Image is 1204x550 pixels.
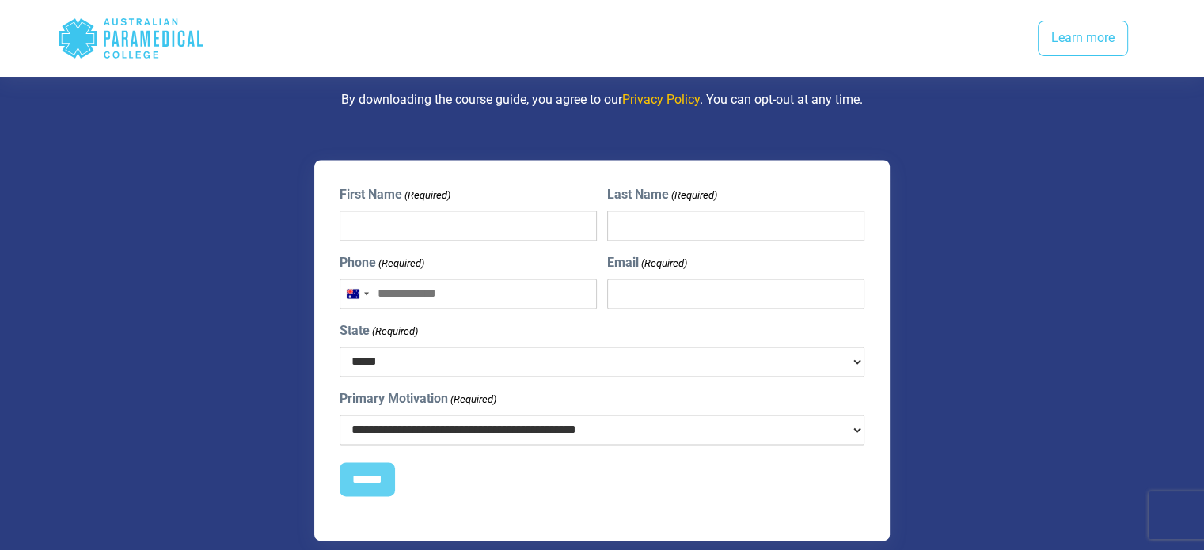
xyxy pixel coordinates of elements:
label: Email [607,253,687,272]
div: Australian Paramedical College [58,13,204,64]
label: State [340,321,418,340]
span: (Required) [640,256,688,271]
button: Selected country [340,279,374,308]
span: (Required) [377,256,424,271]
p: By downloading the course guide, you agree to our . You can opt-out at any time. [139,90,1065,109]
a: Learn more [1038,21,1128,57]
label: Last Name [607,185,717,204]
a: Privacy Policy [622,92,700,107]
span: (Required) [670,188,718,203]
span: (Required) [403,188,450,203]
label: Phone [340,253,424,272]
label: First Name [340,185,450,204]
span: (Required) [449,392,496,408]
span: (Required) [370,324,418,339]
label: Primary Motivation [340,389,496,408]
